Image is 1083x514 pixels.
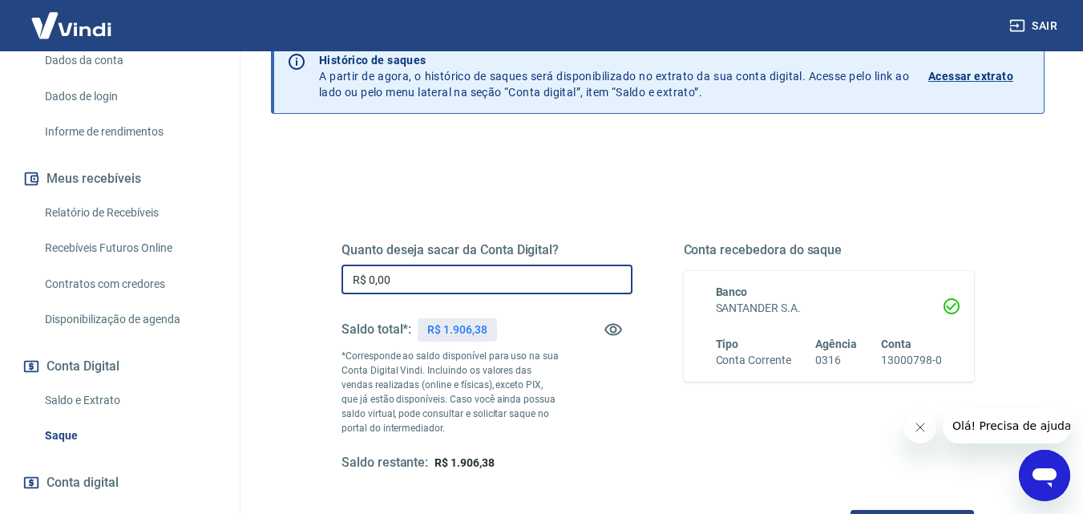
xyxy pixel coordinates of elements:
[38,384,220,417] a: Saldo e Extrato
[1006,11,1064,41] button: Sair
[38,196,220,229] a: Relatório de Recebíveis
[19,349,220,384] button: Conta Digital
[881,338,911,350] span: Conta
[38,44,220,77] a: Dados da conta
[38,115,220,148] a: Informe de rendimentos
[904,411,936,443] iframe: Fechar mensagem
[1019,450,1070,501] iframe: Botão para abrir a janela de mensagens
[716,285,748,298] span: Banco
[341,322,411,338] h5: Saldo total*:
[716,352,791,369] h6: Conta Corrente
[10,11,135,24] span: Olá! Precisa de ajuda?
[19,1,123,50] img: Vindi
[19,465,220,500] a: Conta digital
[881,352,942,369] h6: 13000798-0
[38,232,220,265] a: Recebíveis Futuros Online
[19,161,220,196] button: Meus recebíveis
[38,303,220,336] a: Disponibilização de agenda
[427,322,487,338] p: R$ 1.906,38
[341,242,632,258] h5: Quanto deseja sacar da Conta Digital?
[341,455,428,472] h5: Saldo restante:
[319,52,909,100] p: A partir de agora, o histórico de saques será disponibilizado no extrato da sua conta digital. Ac...
[38,419,220,452] a: Saque
[716,338,739,350] span: Tipo
[815,338,857,350] span: Agência
[46,472,119,494] span: Conta digital
[815,352,857,369] h6: 0316
[716,300,943,317] h6: SANTANDER S.A.
[319,52,909,68] p: Histórico de saques
[928,52,1031,100] a: Acessar extrato
[38,268,220,301] a: Contratos com credores
[928,68,1013,84] p: Acessar extrato
[341,349,560,435] p: *Corresponde ao saldo disponível para uso na sua Conta Digital Vindi. Incluindo os valores das ve...
[434,456,494,469] span: R$ 1.906,38
[38,80,220,113] a: Dados de login
[684,242,975,258] h5: Conta recebedora do saque
[943,408,1070,443] iframe: Mensagem da empresa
